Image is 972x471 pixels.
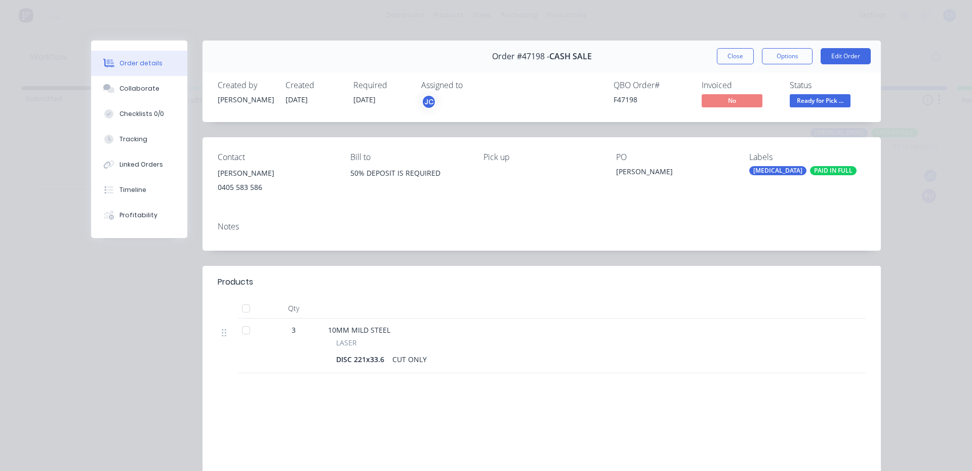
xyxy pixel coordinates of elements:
[421,81,522,90] div: Assigned to
[328,325,390,335] span: 10MM MILD STEEL
[790,94,850,109] button: Ready for Pick ...
[218,81,273,90] div: Created by
[119,185,146,194] div: Timeline
[119,109,164,119] div: Checklists 0/0
[263,298,324,319] div: Qty
[790,94,850,107] span: Ready for Pick ...
[350,166,467,180] div: 50% DEPOSIT IS REQUIRED
[717,48,754,64] button: Close
[702,94,762,107] span: No
[353,95,376,104] span: [DATE]
[91,203,187,228] button: Profitability
[749,166,806,175] div: [MEDICAL_DATA]
[119,84,159,93] div: Collaborate
[286,95,308,104] span: [DATE]
[702,81,778,90] div: Invoiced
[614,81,690,90] div: QBO Order #
[614,94,690,105] div: F47198
[119,135,147,144] div: Tracking
[483,152,600,162] div: Pick up
[218,276,253,288] div: Products
[91,127,187,152] button: Tracking
[119,59,163,68] div: Order details
[549,52,592,61] span: CASH SALE
[388,352,431,367] div: CUT ONLY
[91,152,187,177] button: Linked Orders
[91,76,187,101] button: Collaborate
[749,152,866,162] div: Labels
[492,52,549,61] span: Order #47198 -
[810,166,857,175] div: PAID IN FULL
[350,166,467,199] div: 50% DEPOSIT IS REQUIRED
[119,211,157,220] div: Profitability
[336,352,388,367] div: DISC 221x33.6
[218,222,866,231] div: Notes
[353,81,409,90] div: Required
[91,177,187,203] button: Timeline
[218,166,334,199] div: [PERSON_NAME]0405 583 586
[616,166,733,180] div: [PERSON_NAME]
[421,94,436,109] button: JC
[350,152,467,162] div: Bill to
[218,180,334,194] div: 0405 583 586
[91,101,187,127] button: Checklists 0/0
[91,51,187,76] button: Order details
[762,48,813,64] button: Options
[790,81,866,90] div: Status
[218,152,334,162] div: Contact
[616,152,733,162] div: PO
[119,160,163,169] div: Linked Orders
[336,337,357,348] span: LASER
[218,94,273,105] div: [PERSON_NAME]
[292,325,296,335] span: 3
[821,48,871,64] button: Edit Order
[286,81,341,90] div: Created
[218,166,334,180] div: [PERSON_NAME]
